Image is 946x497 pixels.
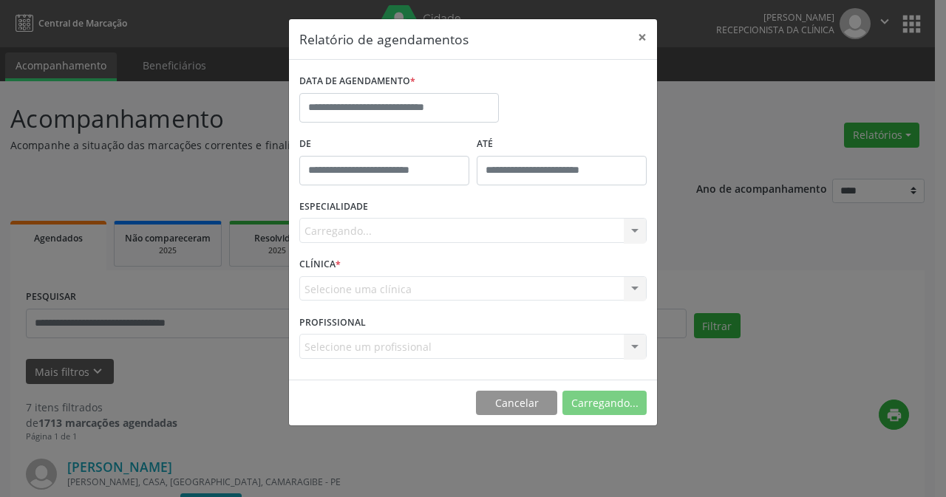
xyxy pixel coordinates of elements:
button: Cancelar [476,391,557,416]
label: De [299,133,469,156]
button: Close [627,19,657,55]
label: ATÉ [477,133,647,156]
label: DATA DE AGENDAMENTO [299,70,415,93]
label: CLÍNICA [299,253,341,276]
label: PROFISSIONAL [299,311,366,334]
h5: Relatório de agendamentos [299,30,469,49]
label: ESPECIALIDADE [299,196,368,219]
button: Carregando... [562,391,647,416]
